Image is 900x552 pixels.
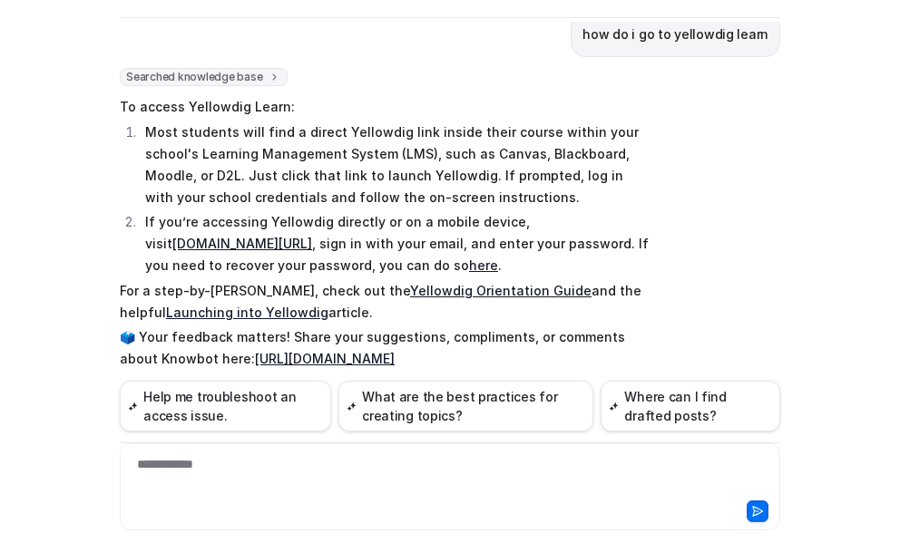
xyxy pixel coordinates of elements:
[120,280,651,324] p: For a step-by-[PERSON_NAME], check out the and the helpful article.
[145,121,651,208] p: Most students will find a direct Yellowdig link inside their course within your school's Learning...
[601,381,780,431] button: Where can I find drafted posts?
[410,283,592,298] a: Yellowdig Orientation Guide
[145,211,651,276] p: If you’re accessing Yellowdig directly or on a mobile device, visit , sign in with your email, an...
[120,68,288,86] span: Searched knowledge base
[582,24,768,45] p: how do i go to yellowdig learn
[172,236,312,251] a: [DOMAIN_NAME][URL]
[120,96,651,118] p: To access Yellowdig Learn:
[469,257,498,273] a: here
[120,326,651,370] p: 🗳️ Your feedback matters! Share your suggestions, compliments, or comments about Knowbot here:
[255,351,395,366] a: [URL][DOMAIN_NAME]
[166,305,328,320] a: Launching into Yellowdig
[338,381,593,431] button: What are the best practices for creating topics?
[120,381,331,431] button: Help me troubleshoot an access issue.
